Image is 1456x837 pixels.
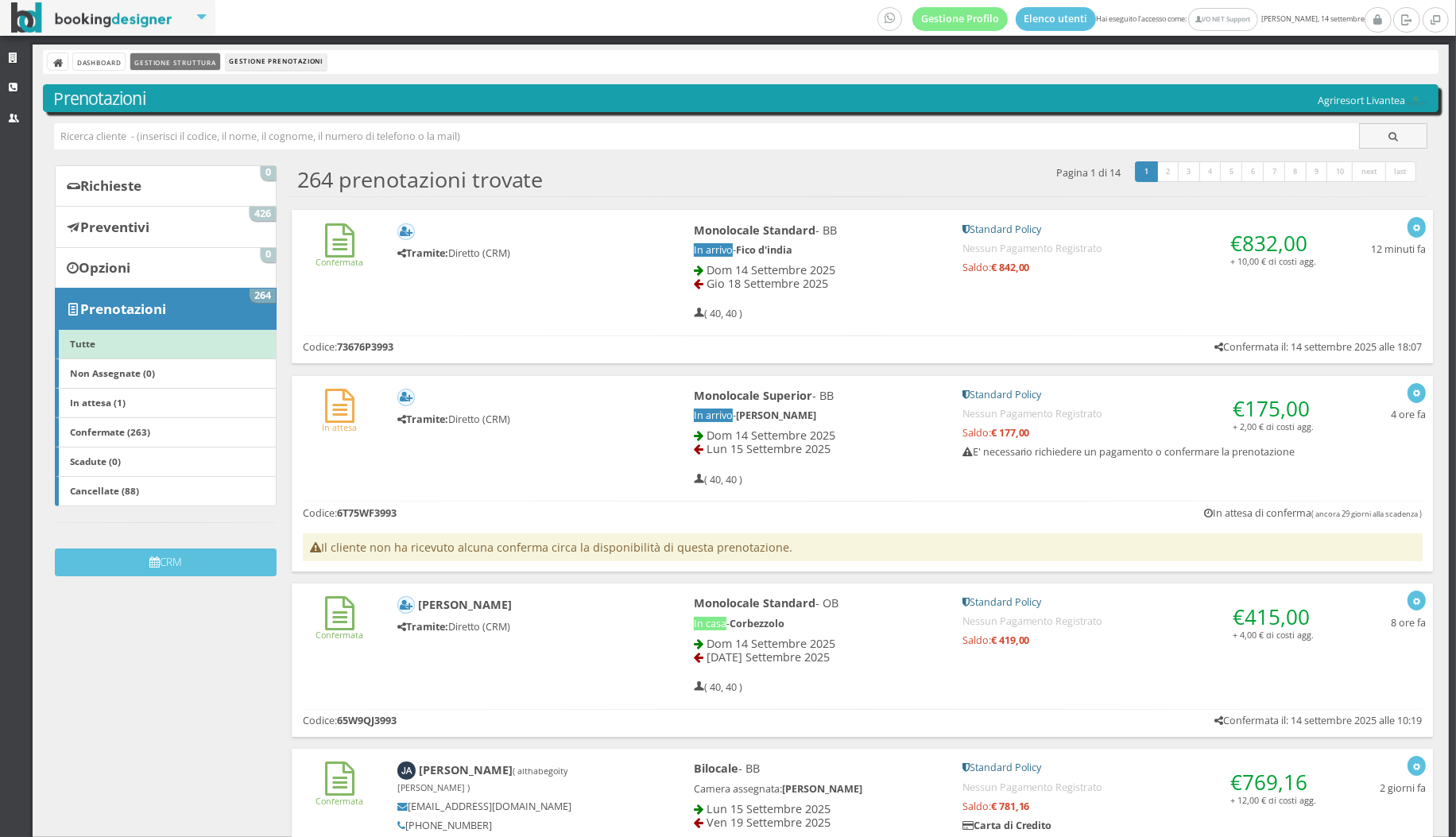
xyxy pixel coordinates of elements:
[1284,161,1307,182] a: 8
[1231,768,1308,796] span: €
[322,409,357,433] a: In attesa
[694,783,941,795] h5: Camera assegnata:
[80,176,141,195] b: Richieste
[73,53,125,70] a: Dashboard
[694,223,815,238] b: Monolocale Standard
[418,597,512,612] b: [PERSON_NAME]
[55,329,277,359] a: Tutte
[1205,507,1423,519] h5: In attesa di conferma
[1233,629,1315,641] small: + 4,00 € di costi agg.
[1391,409,1426,420] h5: 4 ore fa
[1263,161,1286,182] a: 7
[912,7,1008,31] a: Gestione Profilo
[991,634,1030,647] strong: € 419,00
[303,507,397,519] h5: Codice:
[250,207,277,221] span: 426
[707,262,835,277] span: Dom 14 Settembre 2025
[55,447,277,477] a: Scadute (0)
[962,781,1317,793] h5: Nessun Pagamento Registrato
[70,366,155,379] b: Non Assegnate (0)
[55,165,277,207] a: Richieste 0
[55,417,277,448] a: Confermate (263)
[79,258,130,277] b: Opzioni
[337,506,397,520] b: 6T75WF3993
[397,413,448,426] b: Tramite:
[1231,255,1317,267] small: + 10,00 € di costi agg.
[1199,161,1222,182] a: 4
[707,801,831,816] span: Lun 15 Settembre 2025
[707,636,835,651] span: Dom 14 Settembre 2025
[70,396,126,409] b: In attesa (1)
[1243,768,1308,796] span: 769,16
[1312,509,1423,519] small: ( ancora 29 giorni alla scadenza )
[962,223,1317,235] h5: Standard Policy
[962,262,1317,273] h5: Saldo:
[1233,394,1311,423] span: €
[1391,617,1426,629] h5: 8 ore fa
[250,289,277,303] span: 264
[1352,161,1387,182] a: next
[303,715,397,727] h5: Codice:
[54,123,1360,149] input: Ricerca cliente - (inserisci il codice, il nome, il cognome, il numero di telefono o la mail)
[1231,229,1308,258] span: €
[707,428,835,443] span: Dom 14 Settembre 2025
[55,388,277,418] a: In attesa (1)
[397,800,640,812] h5: [EMAIL_ADDRESS][DOMAIN_NAME]
[962,819,1052,832] b: Carta di Credito
[397,820,640,831] h5: [PHONE_NUMBER]
[337,714,397,727] b: 65W9QJ3993
[1188,8,1257,31] a: I/O NET Support
[962,446,1317,458] h5: E' necessario richiedere un pagamento o confermare la prenotazione
[694,308,742,320] h5: ( 40, 40 )
[1245,603,1311,631] span: 415,00
[962,761,1317,773] h5: Standard Policy
[316,781,363,806] a: Confermata
[694,595,815,610] b: Monolocale Standard
[1215,341,1423,353] h5: Confermata il: 14 settembre 2025 alle 18:07
[316,243,363,268] a: Confermata
[303,341,393,353] h5: Codice:
[1318,95,1427,107] h5: Agriresort Livantea
[70,425,150,438] b: Confermate (263)
[397,246,448,260] b: Tramite:
[80,300,166,318] b: Prenotazioni
[316,616,363,641] a: Confermata
[730,617,784,630] b: Corbezzolo
[736,243,792,257] b: Fico d'india
[694,681,742,693] h5: ( 40, 40 )
[80,218,149,236] b: Preventivi
[303,533,1423,561] h4: Il cliente non ha ricevuto alcuna conferma circa la disponibilità di questa prenotazione.
[782,782,862,796] b: [PERSON_NAME]
[1215,715,1423,727] h5: Confermata il: 14 settembre 2025 alle 10:19
[397,413,640,425] h5: Diretto (CRM)
[261,248,277,262] span: 0
[1245,394,1311,423] span: 175,00
[1385,161,1417,182] a: last
[55,288,277,329] a: Prenotazioni 264
[1380,782,1426,794] h5: 2 giorni fa
[55,548,277,576] button: CRM
[1233,603,1311,631] span: €
[1405,96,1427,107] img: 4a35c131e78711ef969d06d5a9c234c7.png
[1016,7,1097,31] a: Elenco utenti
[1306,161,1329,182] a: 9
[297,167,544,192] h2: 264 prenotazioni trovate
[1233,420,1315,432] small: + 2,00 € di costi agg.
[694,244,941,256] h5: -
[55,206,277,247] a: Preventivi 426
[1135,161,1158,182] a: 1
[694,761,941,775] h4: - BB
[1156,161,1179,182] a: 2
[397,620,448,634] b: Tramite:
[55,476,277,506] a: Cancellate (88)
[1231,794,1317,806] small: + 12,00 € di costi agg.
[1056,167,1121,179] h5: Pagina 1 di 14
[694,409,941,421] h5: -
[694,389,941,402] h4: - BB
[397,621,640,633] h5: Diretto (CRM)
[962,389,1317,401] h5: Standard Policy
[70,455,121,467] b: Scadute (0)
[694,761,738,776] b: Bilocale
[962,408,1317,420] h5: Nessun Pagamento Registrato
[70,337,95,350] b: Tutte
